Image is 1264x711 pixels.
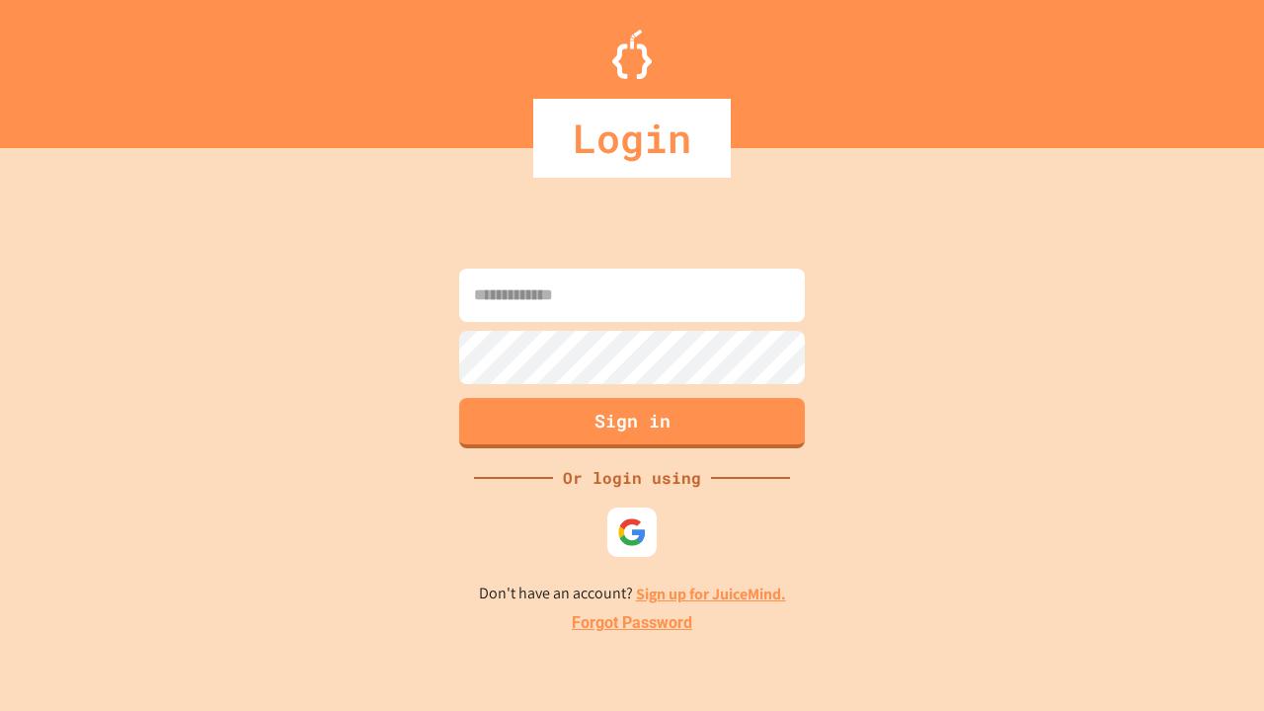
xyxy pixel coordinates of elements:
[636,584,786,604] a: Sign up for JuiceMind.
[533,99,731,178] div: Login
[1100,546,1244,630] iframe: chat widget
[553,466,711,490] div: Or login using
[617,517,647,547] img: google-icon.svg
[459,398,805,448] button: Sign in
[612,30,652,79] img: Logo.svg
[479,582,786,606] p: Don't have an account?
[1181,632,1244,691] iframe: chat widget
[572,611,692,635] a: Forgot Password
